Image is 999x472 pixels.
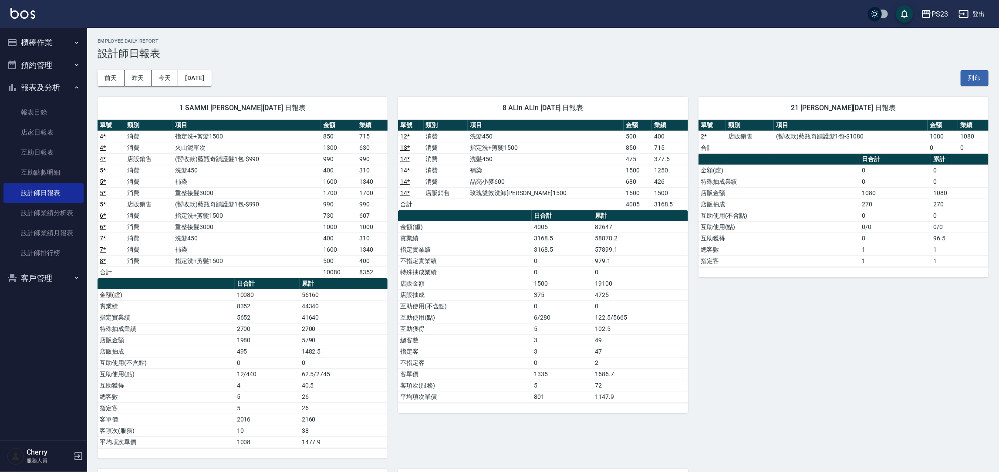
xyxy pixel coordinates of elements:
button: 前天 [98,70,125,86]
td: 850 [321,131,357,142]
td: 1250 [652,165,688,176]
th: 累計 [300,278,388,290]
div: PS23 [931,9,948,20]
td: 互助使用(不含點) [398,300,532,312]
td: 互助獲得 [398,323,532,334]
td: 58878.2 [593,233,688,244]
td: 1080 [958,131,989,142]
td: 實業績 [398,233,532,244]
table: a dense table [699,120,989,154]
td: 消費 [125,176,173,187]
th: 項目 [774,120,928,131]
td: 互助使用(點) [398,312,532,323]
td: 特殊抽成業績 [398,266,532,278]
button: save [896,5,913,23]
th: 金額 [928,120,958,131]
img: Logo [10,8,35,19]
td: 3 [532,334,593,346]
td: 270 [931,199,989,210]
td: 990 [357,153,388,165]
td: 合計 [98,266,125,278]
td: 消費 [125,210,173,221]
td: 消費 [125,221,173,233]
button: 今天 [152,70,179,86]
td: 715 [652,142,688,153]
td: 客單價 [398,368,532,380]
td: 3168.5 [532,244,593,255]
td: 1340 [357,244,388,255]
td: 475 [624,153,652,165]
td: 合計 [398,199,424,210]
td: 122.5/5665 [593,312,688,323]
td: 0 [931,176,989,187]
td: 1 [931,255,989,266]
td: 3168.5 [532,233,593,244]
th: 日合計 [860,154,931,165]
table: a dense table [398,210,688,403]
td: 店販銷售 [726,131,774,142]
td: 715 [357,131,388,142]
th: 日合計 [532,210,593,222]
td: 互助使用(不含點) [98,357,235,368]
th: 類別 [726,120,774,131]
td: 10080 [321,266,357,278]
td: 總客數 [699,244,860,255]
td: 495 [235,346,300,357]
td: 2700 [300,323,388,334]
td: 102.5 [593,323,688,334]
td: 990 [321,153,357,165]
td: 310 [357,233,388,244]
td: 801 [532,391,593,402]
h2: Employee Daily Report [98,38,989,44]
td: 重整接髮3000 [173,187,321,199]
th: 單號 [699,120,726,131]
td: 互助獲得 [699,233,860,244]
td: 270 [860,199,931,210]
td: 57899.1 [593,244,688,255]
td: 指定客 [98,402,235,414]
td: 0 [931,165,989,176]
td: 互助使用(不含點) [699,210,860,221]
td: 0 [532,266,593,278]
button: [DATE] [178,70,211,86]
td: 2016 [235,414,300,425]
td: 消費 [424,142,468,153]
td: 0 [931,210,989,221]
td: 1340 [357,176,388,187]
td: 375 [532,289,593,300]
td: 400 [321,165,357,176]
td: 38 [300,425,388,436]
td: 0 [593,300,688,312]
td: 500 [624,131,652,142]
td: 洗髮450 [468,153,624,165]
td: 補染 [468,165,624,176]
a: 設計師業績月報表 [3,223,84,243]
th: 日合計 [235,278,300,290]
td: 5 [235,391,300,402]
td: 平均項次單價 [398,391,532,402]
img: Person [7,448,24,465]
td: (暫收款)藍瓶奇蹟護髮1包-$1080 [774,131,928,142]
td: 1600 [321,244,357,255]
td: 1980 [235,334,300,346]
td: 店販銷售 [424,187,468,199]
td: 1 [860,244,931,255]
th: 類別 [424,120,468,131]
td: 1600 [321,176,357,187]
td: 店販金額 [699,187,860,199]
th: 業績 [357,120,388,131]
td: 互助使用(點) [699,221,860,233]
td: 實業績 [98,300,235,312]
td: 店販抽成 [699,199,860,210]
td: 1700 [357,187,388,199]
td: 晶亮小麥600 [468,176,624,187]
td: 0/0 [931,221,989,233]
td: 1008 [235,436,300,448]
td: 19100 [593,278,688,289]
th: 單號 [398,120,424,131]
th: 業績 [652,120,688,131]
a: 設計師日報表 [3,183,84,203]
td: 500 [321,255,357,266]
button: 櫃檯作業 [3,31,84,54]
td: 2700 [235,323,300,334]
